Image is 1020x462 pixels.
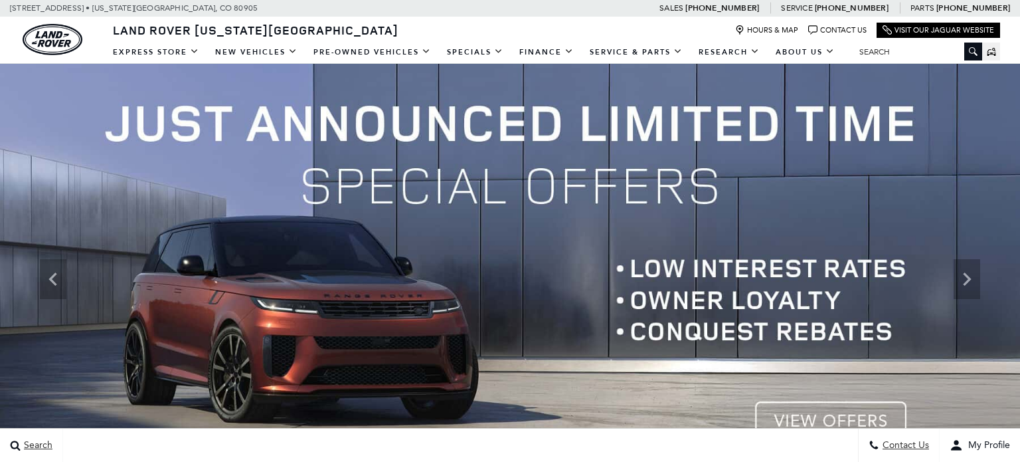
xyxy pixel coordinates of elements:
a: EXPRESS STORE [105,41,207,64]
span: Sales [659,3,683,13]
a: Specials [439,41,511,64]
a: [PHONE_NUMBER] [685,3,759,13]
a: Finance [511,41,582,64]
span: Contact Us [879,440,929,451]
input: Search [849,44,982,60]
a: About Us [768,41,843,64]
img: Land Rover [23,24,82,55]
a: [PHONE_NUMBER] [815,3,889,13]
span: Service [781,3,812,13]
nav: Main Navigation [105,41,843,64]
button: user-profile-menu [940,429,1020,462]
span: Parts [910,3,934,13]
a: Contact Us [808,25,867,35]
a: Hours & Map [735,25,798,35]
a: [STREET_ADDRESS] • [US_STATE][GEOGRAPHIC_DATA], CO 80905 [10,3,258,13]
a: Pre-Owned Vehicles [305,41,439,64]
a: Land Rover [US_STATE][GEOGRAPHIC_DATA] [105,22,406,38]
a: land-rover [23,24,82,55]
span: Land Rover [US_STATE][GEOGRAPHIC_DATA] [113,22,398,38]
span: Search [21,440,52,451]
a: [PHONE_NUMBER] [936,3,1010,13]
a: Service & Parts [582,41,691,64]
a: Visit Our Jaguar Website [883,25,994,35]
a: New Vehicles [207,41,305,64]
a: Research [691,41,768,64]
span: My Profile [963,440,1010,451]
